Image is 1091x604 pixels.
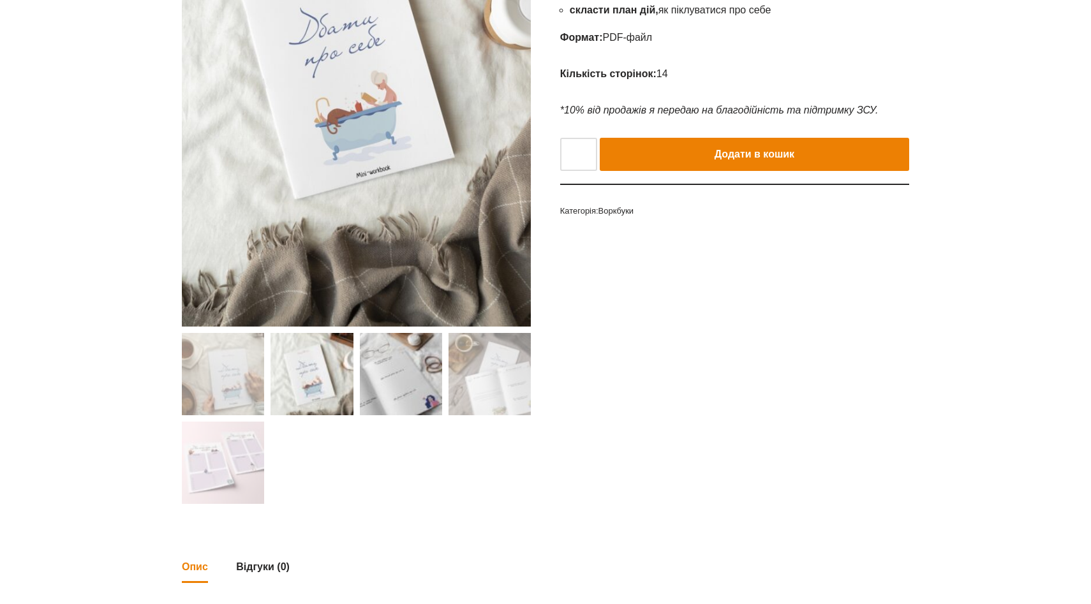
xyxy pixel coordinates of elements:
[560,204,909,218] span: Категорія:
[182,333,264,415] img: Воркбук "Дбати про себе"
[560,32,603,43] strong: Формат:
[560,105,879,115] em: *10% від продажів я передаю на благодійність та підтримку ЗСУ.
[236,553,290,580] a: Відгуки (0)
[598,206,634,216] a: Воркбуки
[570,1,909,18] li: як піклуватися про себе
[560,65,909,82] p: 14
[271,333,353,415] img: Воркбук "Дбати про себе" - Зображення 2
[600,138,909,171] button: Додати в кошик
[182,553,208,580] a: Опис
[560,138,597,171] input: Кількість товару
[360,333,442,415] img: Воркбук "Дбати про себе" - Зображення 3
[560,68,657,79] strong: Кількість сторінок:
[449,333,531,415] img: Воркбук "Дбати про себе" - Зображення 4
[182,422,264,504] img: Воркбук "Дбати про себе" - Зображення 5
[560,29,909,46] p: PDF-файл
[570,4,658,15] strong: скласти план дій,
